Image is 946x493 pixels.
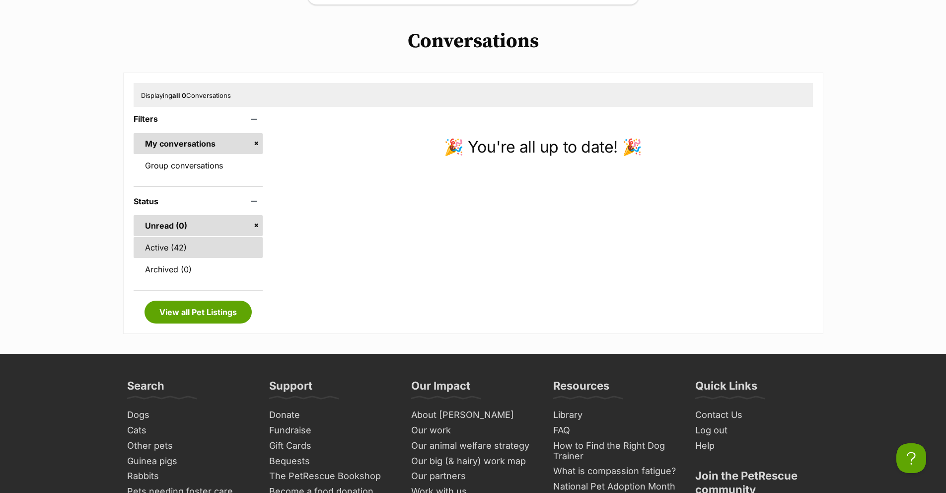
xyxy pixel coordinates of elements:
[411,379,470,399] h3: Our Impact
[134,114,263,123] header: Filters
[553,379,609,399] h3: Resources
[269,379,312,399] h3: Support
[265,438,397,454] a: Gift Cards
[134,133,263,154] a: My conversations
[691,438,823,454] a: Help
[407,454,539,469] a: Our big (& hairy) work map
[265,469,397,484] a: The PetRescue Bookshop
[123,438,255,454] a: Other pets
[265,423,397,438] a: Fundraise
[549,408,681,423] a: Library
[691,408,823,423] a: Contact Us
[407,438,539,454] a: Our animal welfare strategy
[134,215,263,236] a: Unread (0)
[265,408,397,423] a: Donate
[549,464,681,479] a: What is compassion fatigue?
[695,379,757,399] h3: Quick Links
[134,197,263,206] header: Status
[407,469,539,484] a: Our partners
[123,408,255,423] a: Dogs
[123,423,255,438] a: Cats
[549,423,681,438] a: FAQ
[407,408,539,423] a: About [PERSON_NAME]
[123,454,255,469] a: Guinea pigs
[265,454,397,469] a: Bequests
[407,423,539,438] a: Our work
[134,259,263,280] a: Archived (0)
[896,443,926,473] iframe: Help Scout Beacon - Open
[123,469,255,484] a: Rabbits
[273,135,812,159] p: 🎉 You're all up to date! 🎉
[134,155,263,176] a: Group conversations
[691,423,823,438] a: Log out
[127,379,164,399] h3: Search
[141,91,231,99] span: Displaying Conversations
[134,237,263,258] a: Active (42)
[549,438,681,464] a: How to Find the Right Dog Trainer
[145,301,252,324] a: View all Pet Listings
[172,91,186,99] strong: all 0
